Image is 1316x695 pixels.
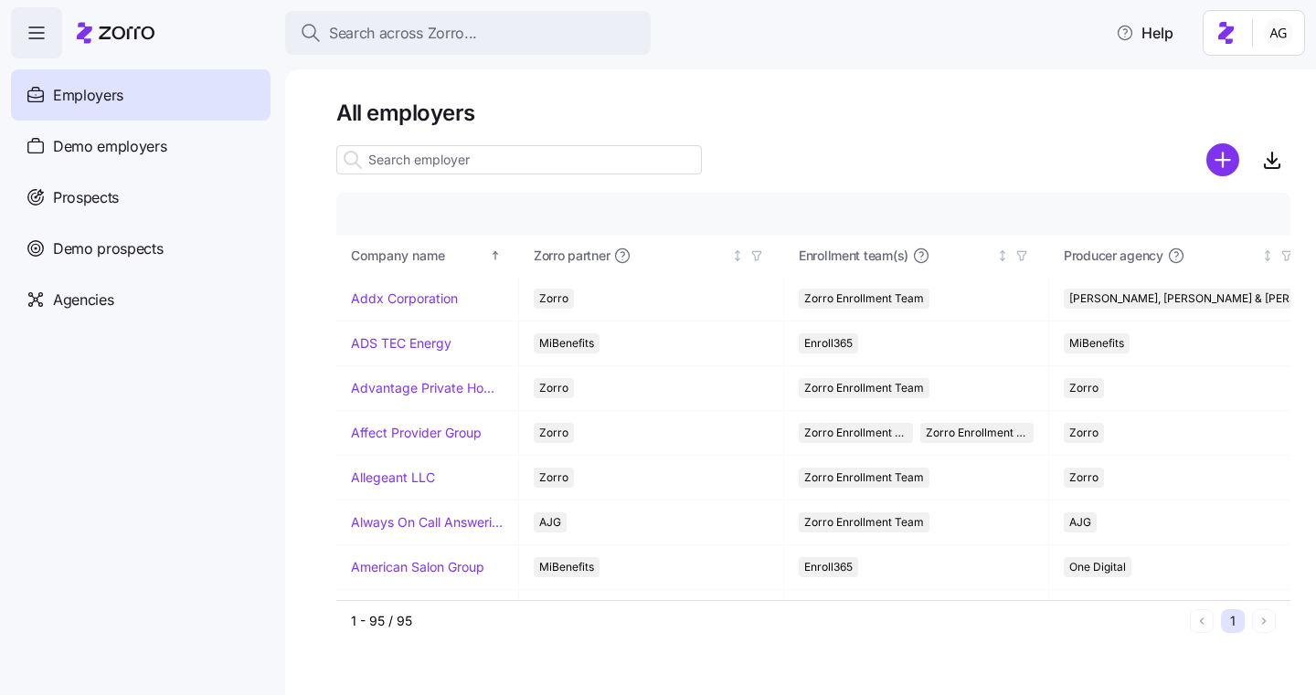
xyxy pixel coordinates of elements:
[351,469,435,487] a: Allegeant LLC
[1069,378,1098,398] span: Zorro
[351,290,458,308] a: Addx Corporation
[11,172,271,223] a: Prospects
[1069,423,1098,443] span: Zorro
[1221,609,1245,633] button: 1
[336,99,1290,127] h1: All employers
[53,84,123,107] span: Employers
[53,237,164,260] span: Demo prospects
[926,423,1029,443] span: Zorro Enrollment Experts
[804,333,853,353] span: Enroll365
[996,249,1009,262] div: Not sorted
[539,378,568,398] span: Zorro
[1206,143,1239,176] svg: add icon
[1116,22,1173,44] span: Help
[539,468,568,488] span: Zorro
[351,513,504,532] a: Always On Call Answering Service
[1190,609,1214,633] button: Previous page
[53,186,119,209] span: Prospects
[804,557,853,577] span: Enroll365
[351,612,1183,630] div: 1 - 95 / 95
[11,121,271,172] a: Demo employers
[804,512,924,532] span: Zorro Enrollment Team
[1101,15,1188,51] button: Help
[1069,468,1098,488] span: Zorro
[351,379,504,397] a: Advantage Private Home Care
[11,223,271,274] a: Demo prospects
[1252,609,1276,633] button: Next page
[351,558,484,576] a: American Salon Group
[539,333,594,353] span: MiBenefits
[329,22,477,45] span: Search across Zorro...
[351,246,486,266] div: Company name
[804,468,924,488] span: Zorro Enrollment Team
[351,424,482,442] a: Affect Provider Group
[784,235,1049,277] th: Enrollment team(s)Not sorted
[804,378,924,398] span: Zorro Enrollment Team
[1069,333,1124,353] span: MiBenefits
[11,69,271,121] a: Employers
[285,11,651,55] button: Search across Zorro...
[489,249,502,262] div: Sorted ascending
[1064,247,1163,265] span: Producer agency
[336,235,519,277] th: Company nameSorted ascending
[1049,235,1314,277] th: Producer agencyNot sorted
[1069,512,1091,532] span: AJG
[539,512,561,532] span: AJG
[1264,18,1293,47] img: 5fc55c57e0610270ad857448bea2f2d5
[539,423,568,443] span: Zorro
[804,289,924,309] span: Zorro Enrollment Team
[53,135,167,158] span: Demo employers
[731,249,744,262] div: Not sorted
[539,289,568,309] span: Zorro
[336,145,702,174] input: Search employer
[53,289,113,311] span: Agencies
[799,247,908,265] span: Enrollment team(s)
[539,557,594,577] span: MiBenefits
[519,235,784,277] th: Zorro partnerNot sorted
[351,334,451,353] a: ADS TEC Energy
[11,274,271,325] a: Agencies
[1261,249,1274,262] div: Not sorted
[804,423,907,443] span: Zorro Enrollment Team
[534,247,610,265] span: Zorro partner
[1069,557,1126,577] span: One Digital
